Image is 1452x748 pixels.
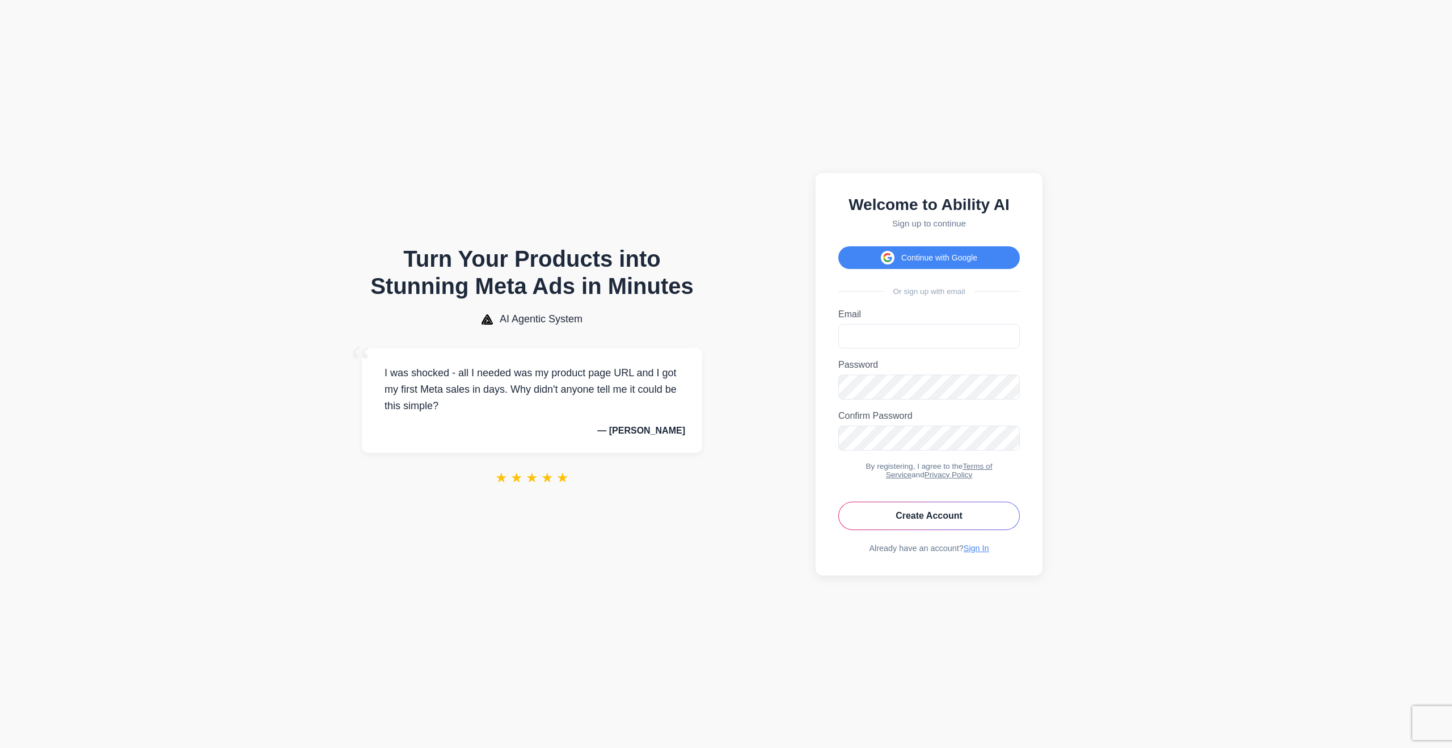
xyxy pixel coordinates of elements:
img: AI Agentic System Logo [482,314,493,325]
span: ★ [541,470,554,486]
p: Sign up to continue [838,218,1020,228]
h1: Turn Your Products into Stunning Meta Ads in Minutes [362,245,702,300]
span: AI Agentic System [500,313,583,325]
span: ★ [526,470,538,486]
span: ★ [510,470,523,486]
div: By registering, I agree to the and [838,462,1020,479]
div: Or sign up with email [838,287,1020,296]
p: I was shocked - all I needed was my product page URL and I got my first Meta sales in days. Why d... [379,365,685,414]
a: Terms of Service [886,462,993,479]
a: Sign In [964,544,989,553]
p: — [PERSON_NAME] [379,426,685,436]
div: Already have an account? [838,544,1020,553]
button: Continue with Google [838,246,1020,269]
h2: Welcome to Ability AI [838,196,1020,214]
span: ★ [495,470,508,486]
button: Create Account [838,502,1020,530]
label: Email [838,309,1020,320]
label: Confirm Password [838,411,1020,421]
span: “ [351,337,371,388]
label: Password [838,360,1020,370]
a: Privacy Policy [925,470,973,479]
span: ★ [556,470,569,486]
